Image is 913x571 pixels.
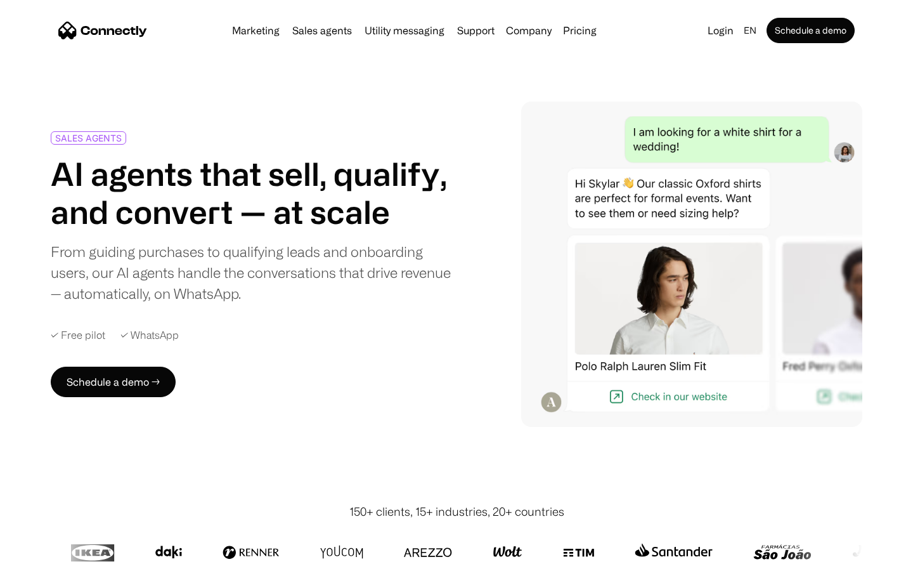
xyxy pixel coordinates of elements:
[13,548,76,567] aside: Language selected: English
[51,329,105,341] div: ✓ Free pilot
[703,22,739,39] a: Login
[287,25,357,36] a: Sales agents
[51,367,176,397] a: Schedule a demo →
[55,133,122,143] div: SALES AGENTS
[767,18,855,43] a: Schedule a demo
[558,25,602,36] a: Pricing
[227,25,285,36] a: Marketing
[120,329,179,341] div: ✓ WhatsApp
[349,503,564,520] div: 150+ clients, 15+ industries, 20+ countries
[452,25,500,36] a: Support
[744,22,756,39] div: en
[359,25,450,36] a: Utility messaging
[25,549,76,567] ul: Language list
[51,241,451,304] div: From guiding purchases to qualifying leads and onboarding users, our AI agents handle the convers...
[51,155,451,231] h1: AI agents that sell, qualify, and convert — at scale
[506,22,552,39] div: Company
